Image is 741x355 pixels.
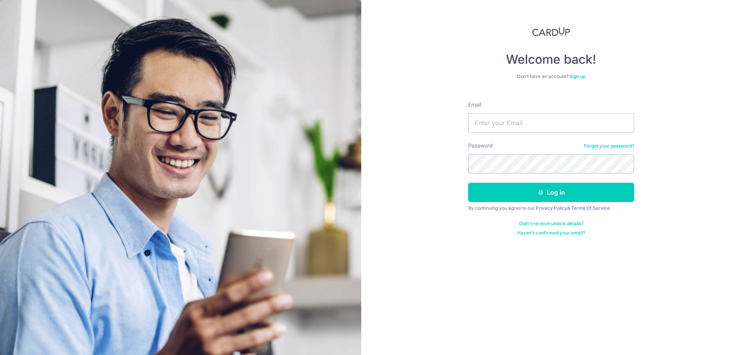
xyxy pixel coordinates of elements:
label: Password [468,142,493,149]
label: Email [468,101,481,109]
div: By continuing you agree to our & [468,205,634,211]
a: Sign up [569,73,585,79]
a: Terms Of Service [571,205,610,211]
h4: Welcome back! [468,52,634,67]
img: CardUp Logo [532,27,570,36]
div: Don’t have an account? [468,73,634,80]
a: Didn't receive unlock details? [519,221,584,227]
button: Log in [468,183,634,202]
a: Forgot your password? [584,143,634,149]
a: Privacy Policy [536,205,567,211]
input: Enter your Email [468,113,634,132]
a: Haven't confirmed your email? [517,230,585,236]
